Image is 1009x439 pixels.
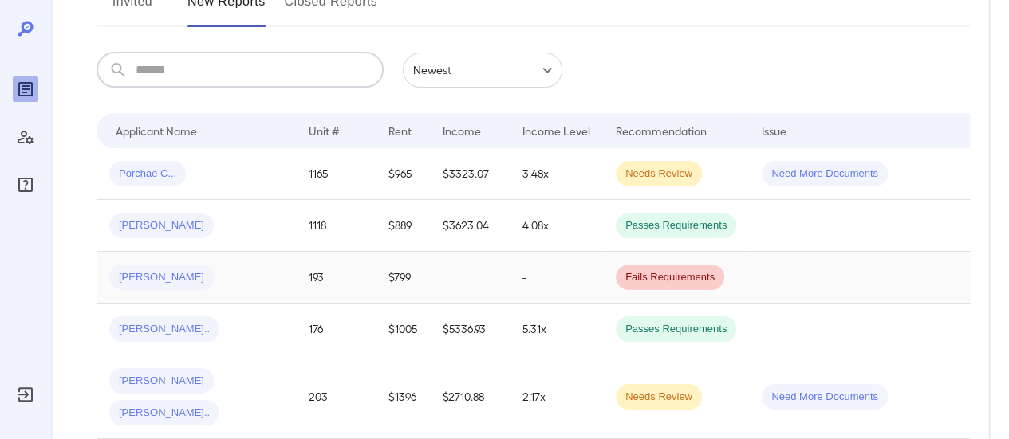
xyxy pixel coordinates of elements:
[376,304,430,355] td: $1005
[109,167,186,182] span: Porchae C...
[616,218,736,233] span: Passes Requirements
[296,252,376,304] td: 193
[376,200,430,252] td: $889
[510,200,603,252] td: 4.08x
[616,270,724,285] span: Fails Requirements
[430,355,510,439] td: $2710.88
[296,355,376,439] td: 203
[616,167,702,182] span: Needs Review
[510,148,603,200] td: 3.48x
[376,148,430,200] td: $965
[510,252,603,304] td: -
[388,121,414,140] div: Rent
[13,124,38,150] div: Manage Users
[616,322,736,337] span: Passes Requirements
[443,121,481,140] div: Income
[109,322,219,337] span: [PERSON_NAME]..
[296,304,376,355] td: 176
[109,406,219,421] span: [PERSON_NAME]..
[616,390,702,405] span: Needs Review
[762,167,888,182] span: Need More Documents
[403,53,562,88] div: Newest
[430,200,510,252] td: $3623.04
[762,121,787,140] div: Issue
[13,76,38,102] div: Reports
[296,200,376,252] td: 1118
[510,304,603,355] td: 5.31x
[510,355,603,439] td: 2.17x
[309,121,339,140] div: Unit #
[430,148,510,200] td: $3323.07
[376,355,430,439] td: $1396
[13,382,38,407] div: Log Out
[296,148,376,200] td: 1165
[109,218,214,233] span: [PERSON_NAME]
[762,390,888,405] span: Need More Documents
[116,121,197,140] div: Applicant Name
[522,121,590,140] div: Income Level
[109,374,214,389] span: [PERSON_NAME]
[13,172,38,198] div: FAQ
[616,121,707,140] div: Recommendation
[109,270,214,285] span: [PERSON_NAME]
[376,252,430,304] td: $799
[430,304,510,355] td: $5336.93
